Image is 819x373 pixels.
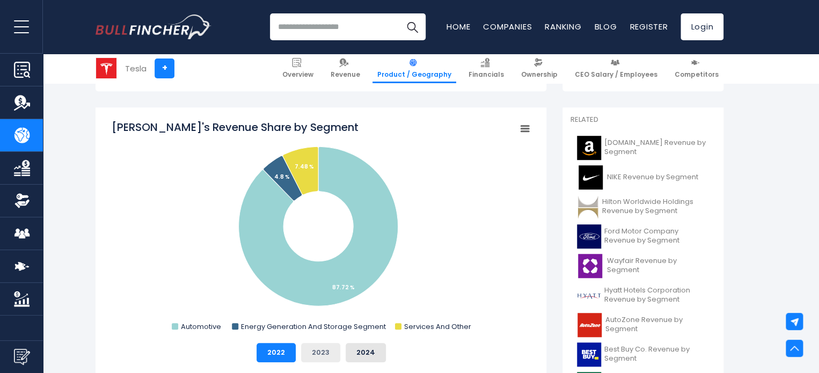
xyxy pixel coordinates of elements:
[282,70,313,79] span: Overview
[277,54,318,83] a: Overview
[96,58,116,78] img: TSLA logo
[14,193,30,209] img: Ownership
[326,54,365,83] a: Revenue
[404,321,471,332] text: Services And Other
[570,54,662,83] a: CEO Salary / Employees
[483,21,532,32] a: Companies
[125,62,147,75] div: Tesla
[181,321,221,332] text: Automotive
[606,257,709,275] span: Wayfair Revenue by Segment
[399,13,426,40] button: Search
[571,192,715,222] a: Hilton Worldwide Holdings Revenue by Segment
[604,227,709,245] span: Ford Motor Company Revenue by Segment
[257,343,296,362] button: 2022
[241,321,386,332] text: Energy Generation And Storage Segment
[155,58,174,78] a: +
[295,163,314,171] tspan: 7.48 %
[447,21,470,32] a: Home
[577,224,601,248] img: F logo
[464,54,509,83] a: Financials
[377,70,451,79] span: Product / Geography
[681,13,723,40] a: Login
[571,310,715,340] a: AutoZone Revenue by Segment
[571,222,715,251] a: Ford Motor Company Revenue by Segment
[301,343,340,362] button: 2023
[594,21,617,32] a: Blog
[372,54,456,83] a: Product / Geography
[577,136,601,160] img: AMZN logo
[604,345,709,363] span: Best Buy Co. Revenue by Segment
[604,138,709,157] span: [DOMAIN_NAME] Revenue by Segment
[469,70,504,79] span: Financials
[112,120,530,334] svg: Tesla's Revenue Share by Segment
[571,281,715,310] a: Hyatt Hotels Corporation Revenue by Segment
[571,163,715,192] a: NIKE Revenue by Segment
[346,343,386,362] button: 2024
[332,283,355,291] tspan: 87.72 %
[607,173,698,182] span: NIKE Revenue by Segment
[577,342,601,367] img: BBY logo
[675,70,719,79] span: Competitors
[571,115,715,125] p: Related
[577,195,599,219] img: HLT logo
[670,54,723,83] a: Competitors
[112,120,359,135] tspan: [PERSON_NAME]'s Revenue Share by Segment
[545,21,581,32] a: Ranking
[575,70,657,79] span: CEO Salary / Employees
[571,340,715,369] a: Best Buy Co. Revenue by Segment
[571,251,715,281] a: Wayfair Revenue by Segment
[96,14,211,39] a: Go to homepage
[577,283,601,308] img: H logo
[331,70,360,79] span: Revenue
[630,21,668,32] a: Register
[605,316,709,334] span: AutoZone Revenue by Segment
[602,198,709,216] span: Hilton Worldwide Holdings Revenue by Segment
[577,254,603,278] img: W logo
[571,133,715,163] a: [DOMAIN_NAME] Revenue by Segment
[516,54,562,83] a: Ownership
[274,173,290,181] tspan: 4.8 %
[577,313,602,337] img: AZO logo
[521,70,558,79] span: Ownership
[604,286,709,304] span: Hyatt Hotels Corporation Revenue by Segment
[96,14,211,39] img: Bullfincher logo
[577,165,604,189] img: NKE logo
